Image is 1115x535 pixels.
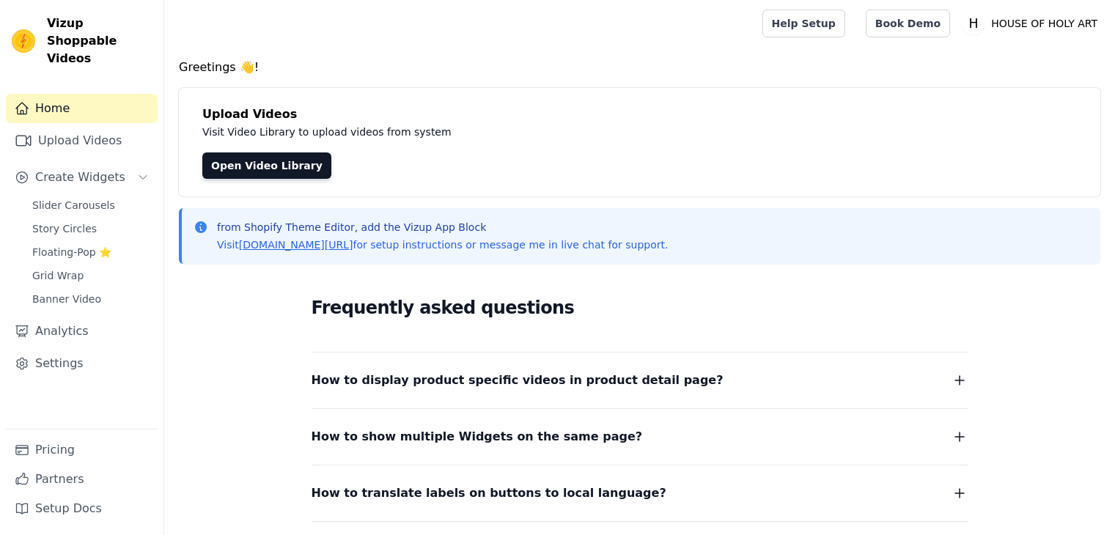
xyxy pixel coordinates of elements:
[962,10,1103,37] button: H HOUSE OF HOLY ART
[202,152,331,179] a: Open Video Library
[12,29,35,53] img: Vizup
[762,10,845,37] a: Help Setup
[32,221,97,236] span: Story Circles
[312,370,968,391] button: How to display product specific videos in product detail page?
[6,435,158,465] a: Pricing
[32,245,111,259] span: Floating-Pop ⭐
[6,126,158,155] a: Upload Videos
[23,265,158,286] a: Grid Wrap
[969,16,979,31] text: H
[312,483,968,503] button: How to translate labels on buttons to local language?
[217,220,668,235] p: from Shopify Theme Editor, add the Vizup App Block
[312,483,666,503] span: How to translate labels on buttons to local language?
[217,237,668,252] p: Visit for setup instructions or message me in live chat for support.
[985,10,1103,37] p: HOUSE OF HOLY ART
[179,59,1100,76] h4: Greetings 👋!
[866,10,950,37] a: Book Demo
[312,427,968,447] button: How to show multiple Widgets on the same page?
[23,289,158,309] a: Banner Video
[32,292,101,306] span: Banner Video
[32,268,84,283] span: Grid Wrap
[202,123,859,141] p: Visit Video Library to upload videos from system
[6,94,158,123] a: Home
[202,106,1077,123] h4: Upload Videos
[6,349,158,378] a: Settings
[312,427,643,447] span: How to show multiple Widgets on the same page?
[23,242,158,262] a: Floating-Pop ⭐
[23,195,158,215] a: Slider Carousels
[47,15,152,67] span: Vizup Shoppable Videos
[312,293,968,322] h2: Frequently asked questions
[23,218,158,239] a: Story Circles
[239,239,353,251] a: [DOMAIN_NAME][URL]
[32,198,115,213] span: Slider Carousels
[6,465,158,494] a: Partners
[6,494,158,523] a: Setup Docs
[6,317,158,346] a: Analytics
[35,169,125,186] span: Create Widgets
[6,163,158,192] button: Create Widgets
[312,370,724,391] span: How to display product specific videos in product detail page?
